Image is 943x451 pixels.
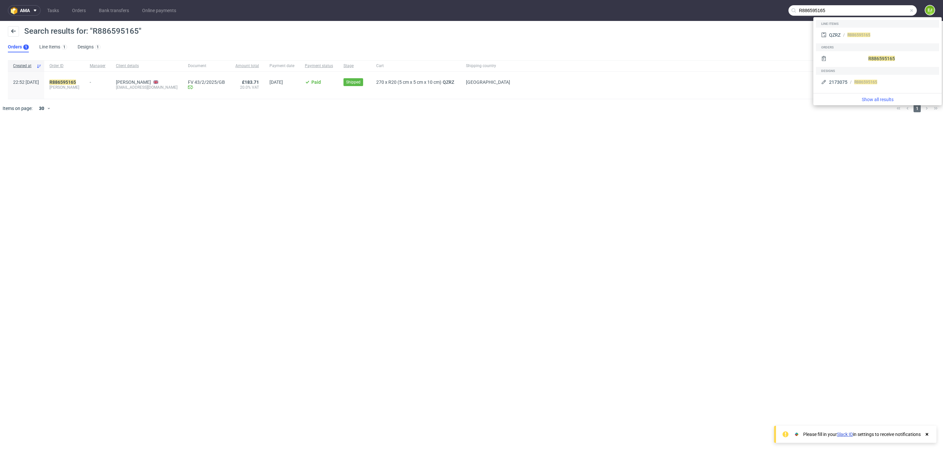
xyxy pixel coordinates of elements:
span: Payment status [305,63,333,69]
a: Orders [68,5,90,16]
button: ama [8,5,41,16]
div: 1 [97,45,99,49]
span: Search results for: "R886595165" [24,27,141,36]
a: Tasks [43,5,63,16]
mark: R886595165 [49,80,76,85]
a: [PERSON_NAME] [116,80,151,85]
span: 270 [376,80,384,85]
span: 22:52 [DATE] [13,80,39,85]
span: Paid [311,80,321,85]
span: ama [20,8,30,13]
div: Please fill in your in settings to receive notifications [803,431,921,438]
span: R886595165 [847,33,870,37]
span: Items on page: [3,105,32,112]
a: FV 43/2/2025/GB [188,80,225,85]
div: - [90,77,105,85]
span: Manager [90,63,105,69]
a: Show all results [816,96,939,103]
span: Amount total [235,63,259,69]
a: QZRZ [441,80,455,85]
span: [PERSON_NAME] [49,85,79,90]
a: Line Items1 [39,42,67,52]
span: £183.71 [242,80,259,85]
a: R886595165 [49,80,77,85]
div: Orders [816,44,939,51]
div: 1 [25,45,27,49]
div: [EMAIL_ADDRESS][DOMAIN_NAME] [116,85,177,90]
span: Document [188,63,225,69]
div: x [376,80,455,85]
a: Orders1 [8,42,29,52]
span: Payment date [269,63,294,69]
span: [GEOGRAPHIC_DATA] [466,80,510,85]
a: Online payments [138,5,180,16]
div: 2173075 [829,79,847,85]
span: 20.0% VAT [235,85,259,90]
img: Slack [793,431,800,438]
a: Bank transfers [95,5,133,16]
span: R20 (5 cm x 5 cm x 10 cm) [388,80,441,85]
span: Client details [116,63,177,69]
div: Designs [816,67,939,75]
span: Stage [343,63,366,69]
img: logo [11,7,20,14]
span: Created at [13,63,34,69]
a: Slack ID [837,432,853,437]
span: Shipping country [466,63,510,69]
a: Designs1 [78,42,101,52]
span: Order ID [49,63,79,69]
span: R886595165 [868,56,895,61]
figcaption: EJ [925,6,934,15]
span: Cart [376,63,455,69]
span: [DATE] [269,80,283,85]
div: 1 [63,45,65,49]
span: 1 [914,104,921,112]
span: R886595165 [854,80,877,84]
span: Shipped [346,79,361,85]
div: 30 [35,104,47,113]
div: Line items [816,20,939,28]
div: QZRZ [829,32,841,38]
